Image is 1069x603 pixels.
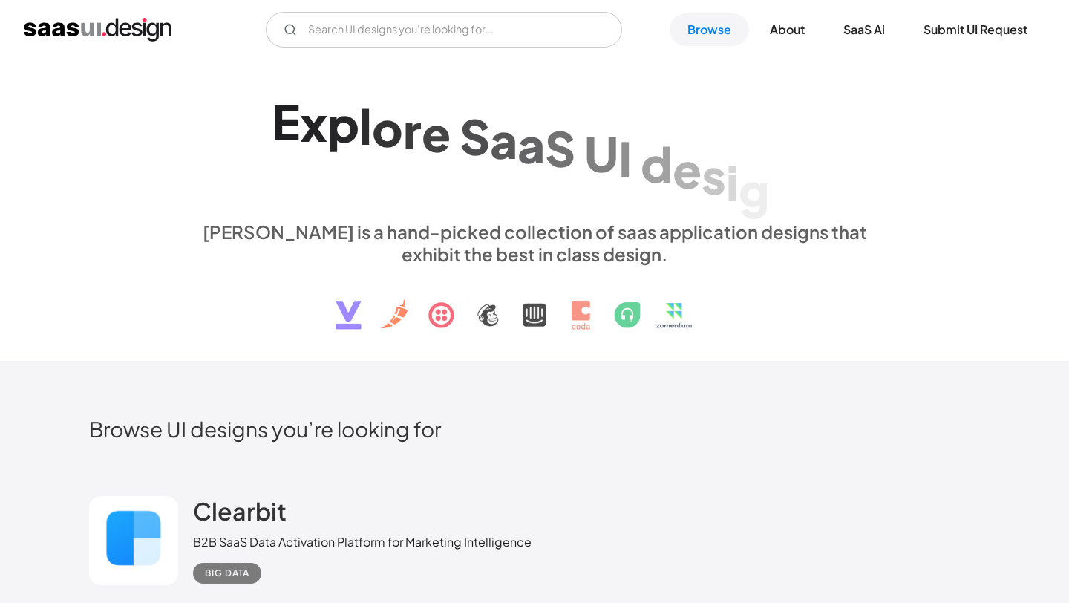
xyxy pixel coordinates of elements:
a: About [752,13,823,46]
a: Submit UI Request [906,13,1045,46]
h2: Browse UI designs you’re looking for [89,416,980,442]
div: o [372,99,403,156]
div: [PERSON_NAME] is a hand-picked collection of saas application designs that exhibit the best in cl... [193,221,876,265]
div: g [739,160,769,218]
div: e [673,141,702,198]
div: e [422,105,451,162]
h1: Explore SaaS UI design patterns & interactions. [193,92,876,206]
div: U [584,125,618,182]
a: Browse [670,13,749,46]
div: s [702,147,726,204]
form: Email Form [266,12,622,48]
a: home [24,18,171,42]
div: x [300,94,327,151]
div: d [641,135,673,192]
input: Search UI designs you're looking for... [266,12,622,48]
div: l [359,97,372,154]
a: Clearbit [193,496,287,533]
div: i [726,154,739,211]
div: E [272,93,300,150]
div: a [517,115,545,172]
div: Big Data [205,564,249,582]
div: B2B SaaS Data Activation Platform for Marketing Intelligence [193,533,532,551]
div: a [490,111,517,169]
a: SaaS Ai [826,13,903,46]
h2: Clearbit [193,496,287,526]
div: I [618,129,632,186]
div: S [460,108,490,165]
div: S [545,120,575,177]
div: r [403,102,422,159]
div: p [327,95,359,152]
img: text, icon, saas logo [310,265,759,342]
